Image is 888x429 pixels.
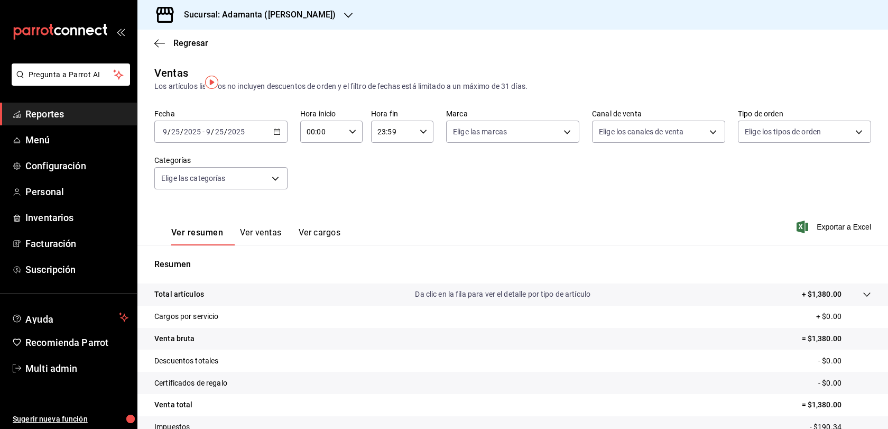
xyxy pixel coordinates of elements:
[168,127,171,136] span: /
[299,227,341,245] button: Ver cargos
[13,414,128,425] span: Sugerir nueva función
[799,221,871,233] button: Exportar a Excel
[818,355,871,367] p: - $0.00
[240,227,282,245] button: Ver ventas
[161,173,226,184] span: Elige las categorías
[25,133,128,147] span: Menú
[25,211,128,225] span: Inventarios
[202,127,205,136] span: -
[154,311,219,322] p: Cargos por servicio
[25,262,128,277] span: Suscripción
[154,258,871,271] p: Resumen
[25,311,115,324] span: Ayuda
[171,227,223,245] button: Ver resumen
[154,355,218,367] p: Descuentos totales
[25,185,128,199] span: Personal
[25,107,128,121] span: Reportes
[802,333,871,344] p: = $1,380.00
[802,289,841,300] p: + $1,380.00
[154,378,227,389] p: Certificados de regalo
[446,110,579,117] label: Marca
[154,38,208,48] button: Regresar
[205,76,218,89] img: Tooltip marker
[12,63,130,86] button: Pregunta a Parrot AI
[738,110,871,117] label: Tipo de orden
[453,126,507,137] span: Elige las marcas
[154,110,288,117] label: Fecha
[227,127,245,136] input: ----
[116,28,125,36] button: open_drawer_menu
[183,127,201,136] input: ----
[154,65,188,81] div: Ventas
[592,110,725,117] label: Canal de venta
[25,335,128,350] span: Recomienda Parrot
[29,69,114,80] span: Pregunta a Parrot AI
[802,399,871,410] p: = $1,380.00
[162,127,168,136] input: --
[25,236,128,251] span: Facturación
[173,38,208,48] span: Regresar
[154,81,871,92] div: Los artículos listados no incluyen descuentos de orden y el filtro de fechas está limitado a un m...
[300,110,363,117] label: Hora inicio
[154,289,204,300] p: Total artículos
[816,311,871,322] p: + $0.00
[154,157,288,164] label: Categorías
[211,127,214,136] span: /
[599,126,683,137] span: Elige los canales de venta
[154,399,192,410] p: Venta total
[224,127,227,136] span: /
[25,361,128,376] span: Multi admin
[154,333,195,344] p: Venta bruta
[371,110,433,117] label: Hora fin
[7,77,130,88] a: Pregunta a Parrot AI
[745,126,821,137] span: Elige los tipos de orden
[818,378,871,389] p: - $0.00
[180,127,183,136] span: /
[25,159,128,173] span: Configuración
[175,8,336,21] h3: Sucursal: Adamanta ([PERSON_NAME])
[171,227,340,245] div: navigation tabs
[215,127,224,136] input: --
[206,127,211,136] input: --
[171,127,180,136] input: --
[415,289,590,300] p: Da clic en la fila para ver el detalle por tipo de artículo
